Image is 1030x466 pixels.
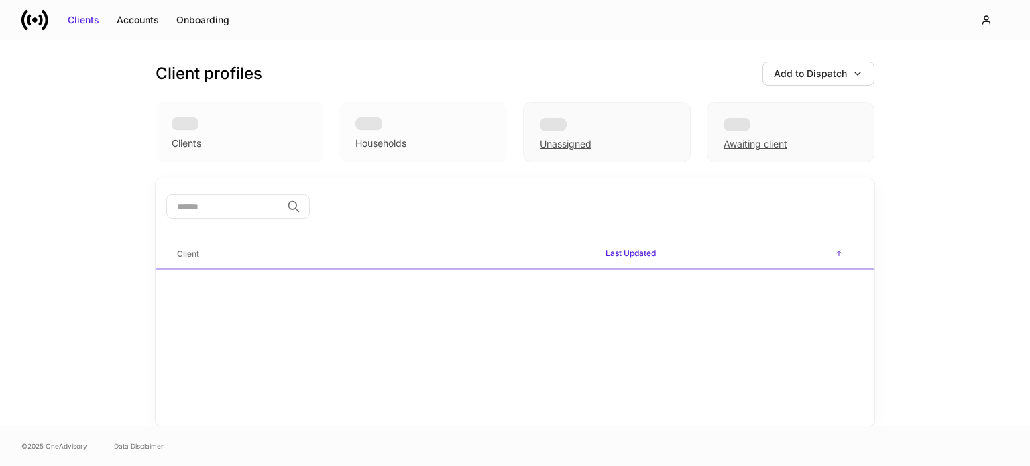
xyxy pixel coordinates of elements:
h6: Client [177,247,199,260]
div: Add to Dispatch [774,67,847,80]
div: Unassigned [523,102,691,162]
span: Last Updated [600,240,848,269]
div: Onboarding [176,13,229,27]
button: Onboarding [168,9,238,31]
button: Add to Dispatch [762,62,874,86]
div: Clients [68,13,99,27]
span: Client [172,241,589,268]
div: Unassigned [540,137,591,151]
h3: Client profiles [156,63,262,84]
div: Clients [172,137,201,150]
div: Awaiting client [724,137,787,151]
button: Clients [59,9,108,31]
a: Data Disclaimer [114,441,164,451]
div: Households [355,137,406,150]
button: Accounts [108,9,168,31]
div: Awaiting client [707,102,874,162]
h6: Last Updated [606,247,656,259]
span: © 2025 OneAdvisory [21,441,87,451]
div: Accounts [117,13,159,27]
